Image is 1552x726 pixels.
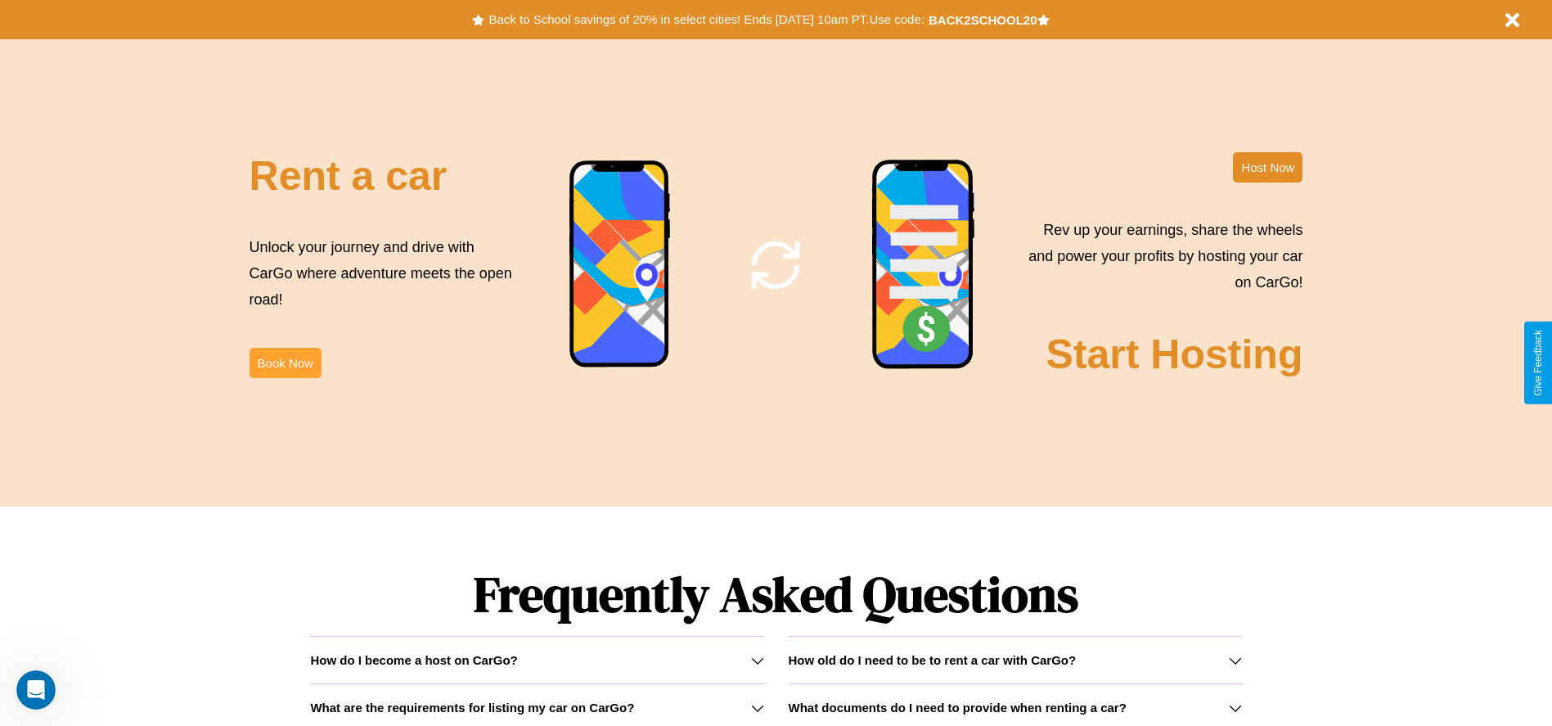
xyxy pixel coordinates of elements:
[569,160,672,370] img: phone
[929,13,1037,27] b: BACK2SCHOOL20
[16,670,56,710] iframe: Intercom live chat
[310,701,634,715] h3: What are the requirements for listing my car on CarGo?
[250,348,322,378] button: Book Now
[789,653,1077,667] h3: How old do I need to be to rent a car with CarGo?
[871,159,976,372] img: phone
[250,234,518,313] p: Unlock your journey and drive with CarGo where adventure meets the open road!
[1046,331,1303,378] h2: Start Hosting
[1233,152,1302,183] button: Host Now
[1019,217,1302,296] p: Rev up your earnings, share the wheels and power your profits by hosting your car on CarGo!
[310,653,517,667] h3: How do I become a host on CarGo?
[310,552,1241,636] h1: Frequently Asked Questions
[250,152,448,200] h2: Rent a car
[484,8,928,31] button: Back to School savings of 20% in select cities! Ends [DATE] 10am PT.Use code:
[1532,330,1544,396] div: Give Feedback
[789,701,1127,715] h3: What documents do I need to provide when renting a car?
